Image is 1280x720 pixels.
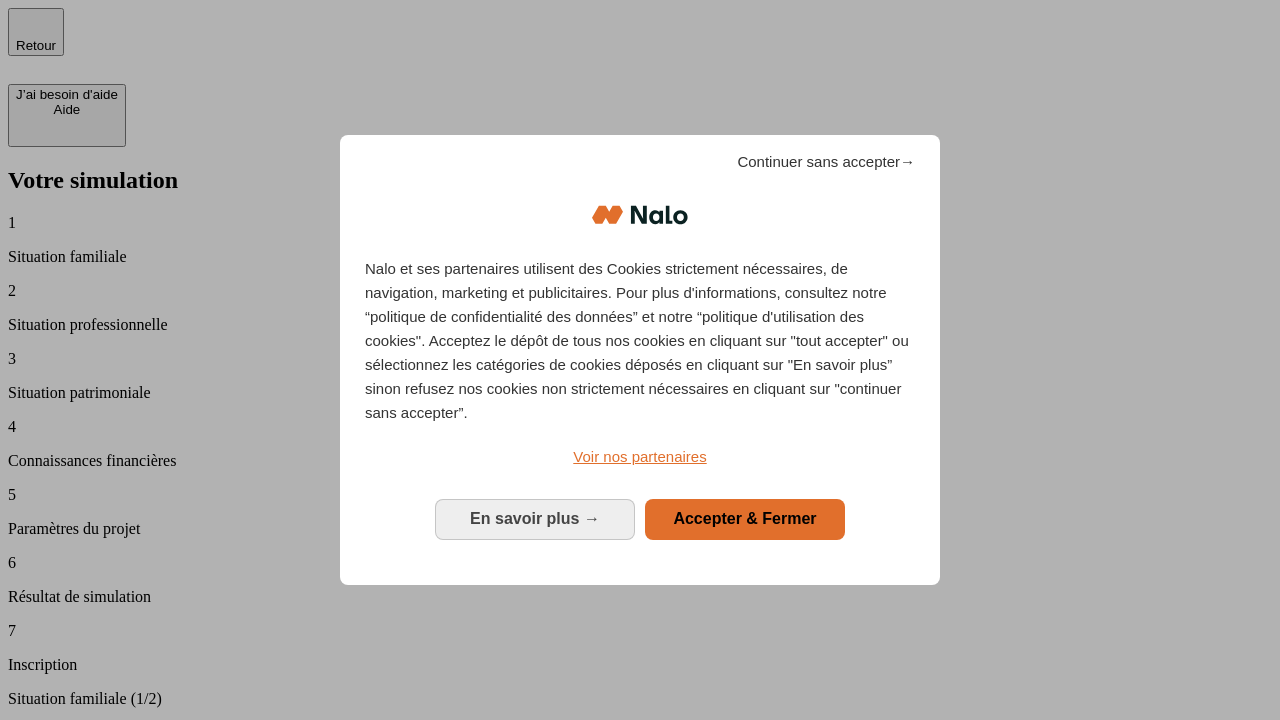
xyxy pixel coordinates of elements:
p: Nalo et ses partenaires utilisent des Cookies strictement nécessaires, de navigation, marketing e... [365,257,915,425]
span: En savoir plus → [470,510,600,527]
div: Bienvenue chez Nalo Gestion du consentement [340,135,940,584]
a: Voir nos partenaires [365,445,915,469]
span: Accepter & Fermer [673,510,816,527]
img: Logo [592,185,688,245]
span: Continuer sans accepter→ [737,150,915,174]
button: En savoir plus: Configurer vos consentements [435,499,635,539]
button: Accepter & Fermer: Accepter notre traitement des données et fermer [645,499,845,539]
span: Voir nos partenaires [573,448,706,465]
